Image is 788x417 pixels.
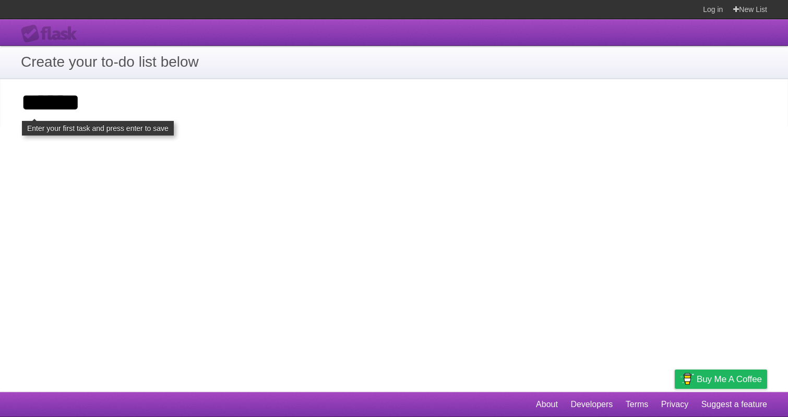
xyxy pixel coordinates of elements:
span: Buy me a coffee [697,370,762,388]
h1: Create your to-do list below [21,51,767,73]
a: About [536,395,558,414]
a: Terms [626,395,649,414]
a: Suggest a feature [701,395,767,414]
div: Flask [21,24,83,43]
a: Privacy [661,395,688,414]
a: Buy me a coffee [675,370,767,389]
a: Developers [570,395,613,414]
img: Buy me a coffee [680,370,694,388]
